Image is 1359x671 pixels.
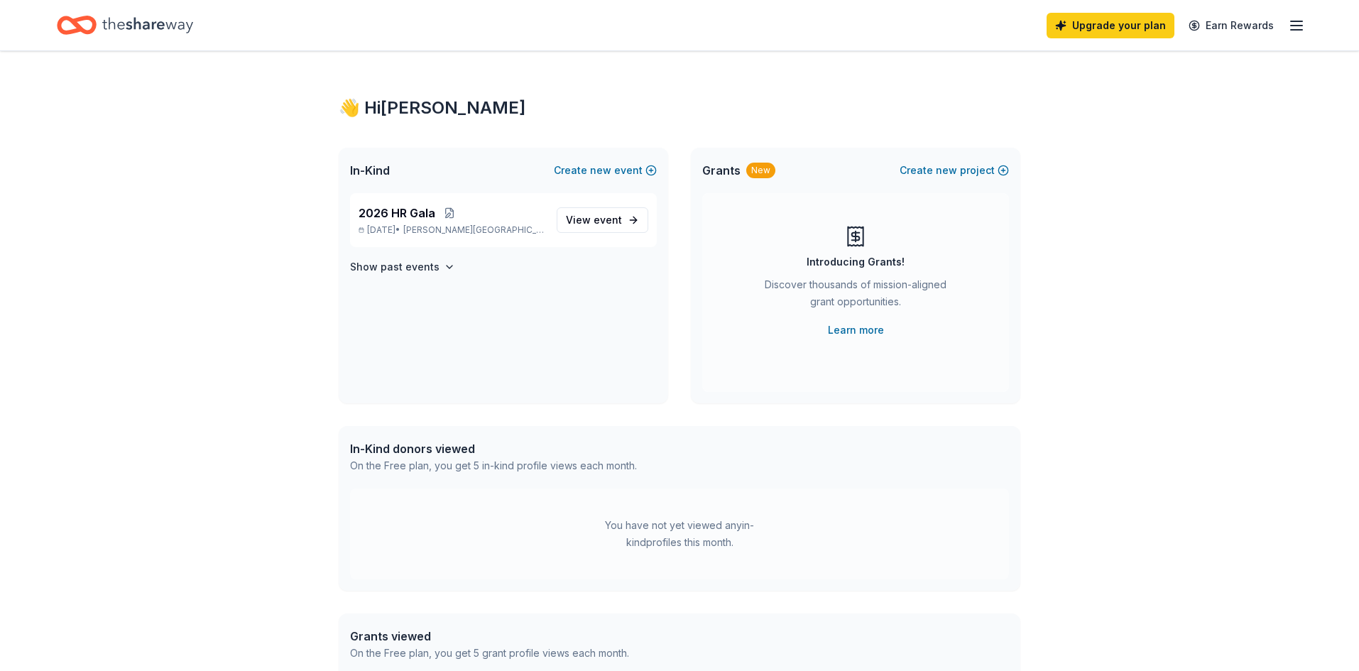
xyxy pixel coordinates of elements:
button: Createnewproject [900,162,1009,179]
span: Grants [702,162,741,179]
div: New [746,163,775,178]
span: 2026 HR Gala [359,204,435,222]
div: 👋 Hi [PERSON_NAME] [339,97,1020,119]
a: View event [557,207,648,233]
div: Grants viewed [350,628,629,645]
a: Upgrade your plan [1047,13,1174,38]
button: Show past events [350,258,455,276]
div: On the Free plan, you get 5 in-kind profile views each month. [350,457,637,474]
a: Learn more [828,322,884,339]
a: Home [57,9,193,42]
span: new [936,162,957,179]
button: Createnewevent [554,162,657,179]
a: Earn Rewards [1180,13,1282,38]
span: View [566,212,622,229]
div: In-Kind donors viewed [350,440,637,457]
div: Discover thousands of mission-aligned grant opportunities. [759,276,952,316]
h4: Show past events [350,258,440,276]
div: Introducing Grants! [807,253,905,271]
span: event [594,214,622,226]
span: [PERSON_NAME][GEOGRAPHIC_DATA], [GEOGRAPHIC_DATA] [403,224,545,236]
div: You have not yet viewed any in-kind profiles this month. [591,517,768,551]
span: In-Kind [350,162,390,179]
div: On the Free plan, you get 5 grant profile views each month. [350,645,629,662]
span: new [590,162,611,179]
p: [DATE] • [359,224,545,236]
